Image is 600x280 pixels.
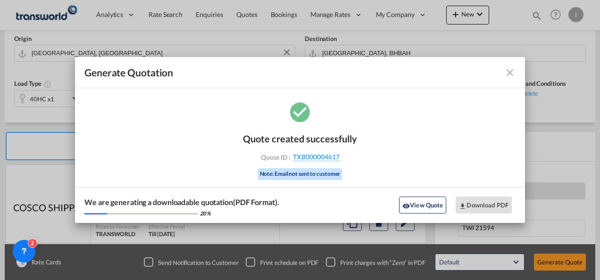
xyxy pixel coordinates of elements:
md-icon: icon-close fg-AAA8AD cursor m-0 [504,67,516,78]
md-icon: icon-eye [402,202,410,210]
button: Download PDF [456,197,512,214]
div: Quote ID : [245,153,355,161]
div: 20 % [200,210,211,217]
md-icon: icon-download [459,202,467,210]
md-dialog: Generate Quotation Quote ... [75,57,525,223]
span: Generate Quotation [84,66,173,79]
div: Note: Email not sent to customer [258,168,342,180]
div: Quote created successfully [243,133,357,144]
button: icon-eyeView Quote [399,197,446,214]
span: TXB000004617 [293,153,340,161]
md-icon: icon-checkbox-marked-circle [288,100,312,124]
div: We are generating a downloadable quotation(PDF Format). [84,197,279,207]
